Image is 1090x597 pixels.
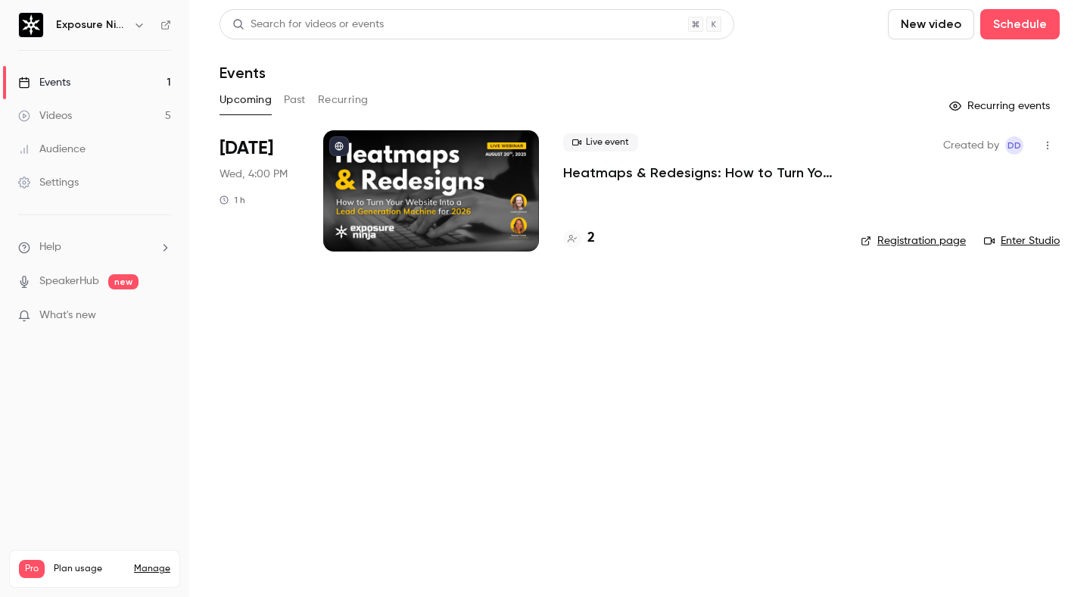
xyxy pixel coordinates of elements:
[18,108,72,123] div: Videos
[888,9,974,39] button: New video
[284,88,306,112] button: Past
[18,175,79,190] div: Settings
[563,228,595,248] a: 2
[984,233,1060,248] a: Enter Studio
[56,17,127,33] h6: Exposure Ninja
[980,9,1060,39] button: Schedule
[563,164,836,182] a: Heatmaps & Redesigns: How to Turn Your Website Into a Lead Generation Machine for 2026
[134,563,170,575] a: Manage
[220,136,273,161] span: [DATE]
[1005,136,1023,155] span: Dale Davies
[18,142,86,157] div: Audience
[108,274,139,289] span: new
[220,167,288,182] span: Wed, 4:00 PM
[39,308,96,324] span: What's new
[861,233,966,248] a: Registration page
[587,228,595,248] h4: 2
[563,133,638,152] span: Live event
[18,239,171,255] li: help-dropdown-opener
[942,94,1060,118] button: Recurring events
[19,13,43,37] img: Exposure Ninja
[18,75,70,90] div: Events
[318,88,369,112] button: Recurring
[39,273,99,289] a: SpeakerHub
[19,560,45,578] span: Pro
[54,563,125,575] span: Plan usage
[1007,136,1021,155] span: DD
[943,136,999,155] span: Created by
[220,88,272,112] button: Upcoming
[153,309,171,323] iframe: Noticeable Trigger
[220,130,299,252] div: Aug 20 Wed, 4:00 PM (Europe/London)
[232,17,384,33] div: Search for videos or events
[220,64,266,82] h1: Events
[39,239,61,255] span: Help
[220,194,245,206] div: 1 h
